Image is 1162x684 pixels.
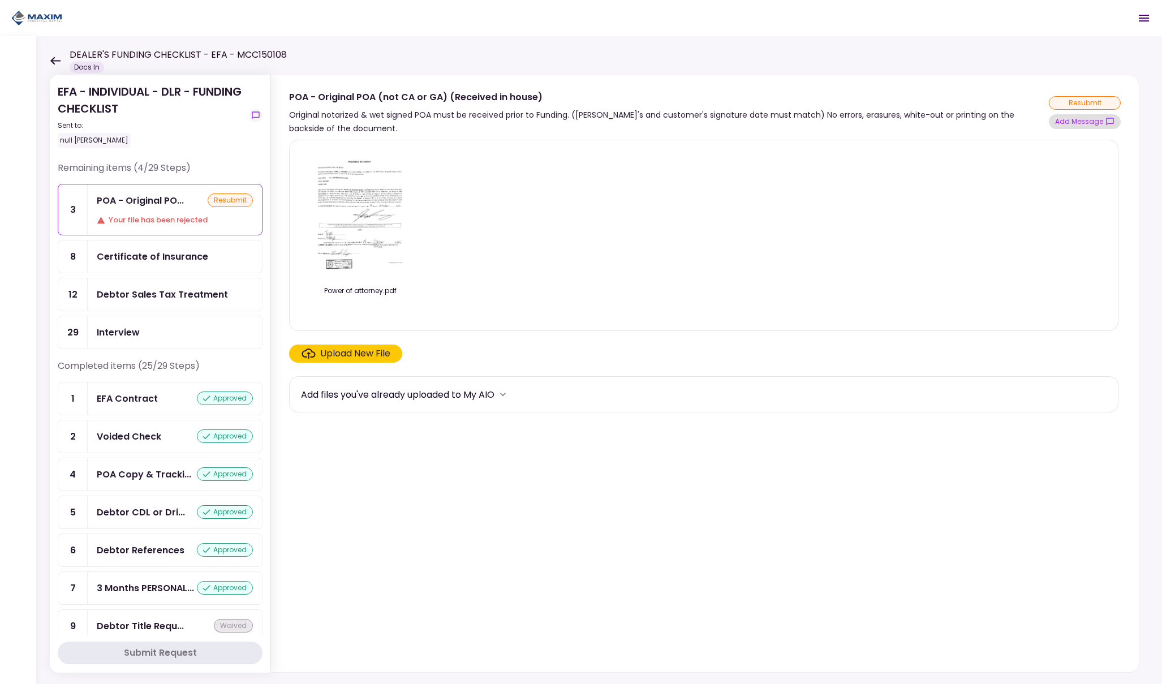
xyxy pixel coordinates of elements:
a: 73 Months PERSONAL Bank Statementsapproved [58,571,262,605]
div: waived [214,619,253,633]
a: 5Debtor CDL or Driver Licenseapproved [58,496,262,529]
div: resubmit [208,193,253,207]
div: approved [197,543,253,557]
div: POA - Original POA (not CA or GA) (Received in house) [97,193,184,208]
a: 29Interview [58,316,262,349]
h1: DEALER'S FUNDING CHECKLIST - EFA - MCC150108 [70,48,287,62]
div: 12 [58,278,88,311]
button: Open menu [1130,5,1157,32]
div: approved [197,505,253,519]
div: POA - Original POA (not CA or GA) (Received in house) [289,90,1049,104]
div: Interview [97,325,140,339]
a: 4POA Copy & Tracking Receiptapproved [58,458,262,491]
div: POA Copy & Tracking Receipt [97,467,191,481]
div: POA - Original POA (not CA or GA) (Received in house)Original notarized & wet signed POA must be ... [270,75,1139,673]
div: 3 [58,184,88,235]
a: 3POA - Original POA (not CA or GA) (Received in house)resubmitYour file has been rejected [58,184,262,235]
div: 5 [58,496,88,528]
div: EFA - INDIVIDUAL - DLR - FUNDING CHECKLIST [58,83,244,148]
a: 8Certificate of Insurance [58,240,262,273]
div: Power of attorney.pdf [301,286,420,296]
button: Submit Request [58,642,262,664]
div: 9 [58,610,88,642]
div: Original notarized & wet signed POA must be received prior to Funding. ([PERSON_NAME]'s and custo... [289,108,1049,135]
div: Debtor References [97,543,184,557]
div: 7 [58,572,88,604]
div: 6 [58,534,88,566]
div: approved [197,392,253,405]
div: Sent to: [58,121,244,131]
span: Click here to upload the required document [289,345,402,363]
div: Remaining items (4/29 Steps) [58,161,262,184]
div: EFA Contract [97,392,158,406]
div: 29 [58,316,88,349]
div: 4 [58,458,88,491]
a: 12Debtor Sales Tax Treatment [58,278,262,311]
div: Submit Request [124,646,197,660]
button: show-messages [249,109,262,122]
button: show-messages [1049,114,1121,129]
a: 6Debtor Referencesapproved [58,534,262,567]
a: 2Voided Checkapproved [58,420,262,453]
div: 8 [58,240,88,273]
div: resubmit [1049,96,1121,110]
div: approved [197,429,253,443]
div: Debtor Sales Tax Treatment [97,287,228,302]
div: Add files you've already uploaded to My AIO [301,388,494,402]
div: null [PERSON_NAME] [58,133,131,148]
div: 3 Months PERSONAL Bank Statements [97,581,194,595]
a: 1EFA Contractapproved [58,382,262,415]
div: Certificate of Insurance [97,249,208,264]
div: Debtor Title Requirements - Other Requirements [97,619,184,633]
button: more [494,386,511,403]
div: Docs In [70,62,104,73]
div: 2 [58,420,88,453]
div: 1 [58,382,88,415]
div: Debtor CDL or Driver License [97,505,185,519]
div: Your file has been rejected [97,214,253,226]
a: 9Debtor Title Requirements - Other Requirementswaived [58,609,262,643]
div: Upload New File [320,347,390,360]
div: approved [197,467,253,481]
img: Partner icon [11,10,62,27]
div: Completed items (25/29 Steps) [58,359,262,382]
div: approved [197,581,253,595]
div: Voided Check [97,429,161,444]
